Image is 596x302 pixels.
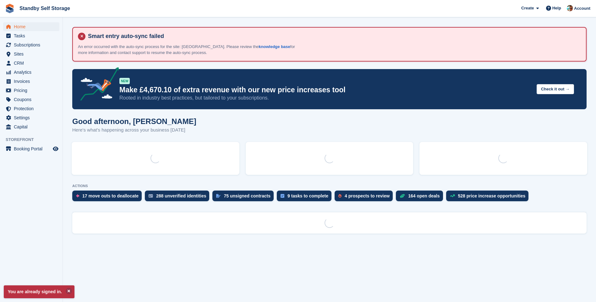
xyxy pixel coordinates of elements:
[72,191,145,204] a: 17 move outs to deallocate
[287,193,328,198] div: 9 tasks to complete
[3,40,59,49] a: menu
[119,85,532,94] p: Make £4,670.10 of extra revenue with our new price increases tool
[3,113,59,122] a: menu
[400,194,405,198] img: deal-1b604bf984904fb50ccaf53a9ad4b4a5d6e5aea283cecdc64d6e3604feb123c2.svg
[3,77,59,86] a: menu
[3,22,59,31] a: menu
[521,5,534,11] span: Create
[335,191,396,204] a: 4 prospects to review
[82,193,139,198] div: 17 move outs to deallocate
[396,191,446,204] a: 164 open deals
[345,193,390,198] div: 4 prospects to review
[14,122,52,131] span: Capital
[78,44,298,56] p: An error occurred with the auto-sync process for the site: [GEOGRAPHIC_DATA]. Please review the f...
[6,137,63,143] span: Storefront
[3,31,59,40] a: menu
[85,33,581,40] h4: Smart entry auto-sync failed
[14,95,52,104] span: Coupons
[76,194,79,198] img: move_outs_to_deallocate_icon-f764333ba52eb49d3ac5e1228854f67142a1ed5810a6f6cc68b1a99e826820c5.svg
[14,22,52,31] span: Home
[259,44,290,49] a: knowledge base
[216,194,221,198] img: contract_signature_icon-13c848040528278c33f63329250d36e43548de30e8caae1d1a13099fd9432cc5.svg
[52,145,59,153] a: Preview store
[14,113,52,122] span: Settings
[14,77,52,86] span: Invoices
[3,95,59,104] a: menu
[3,50,59,58] a: menu
[277,191,335,204] a: 9 tasks to complete
[224,193,271,198] div: 75 unsigned contracts
[3,144,59,153] a: menu
[5,4,14,13] img: stora-icon-8386f47178a22dfd0bd8f6a31ec36ba5ce8667c1dd55bd0f319d3a0aa187defe.svg
[14,104,52,113] span: Protection
[14,50,52,58] span: Sites
[567,5,573,11] img: Michael Walker
[119,94,532,101] p: Rooted in industry best practices, but tailored to your subscriptions.
[450,194,455,197] img: price_increase_opportunities-93ffe204e8149a01c8c9dc8f82e8f89637d9d84a8eef4429ea346261dce0b2c0.svg
[281,194,284,198] img: task-75834270c22a3079a89374b754ae025e5fb1db73e45f91037f5363f120a921f8.svg
[14,86,52,95] span: Pricing
[14,59,52,67] span: CRM
[3,86,59,95] a: menu
[72,127,196,134] p: Here's what's happening across your business [DATE]
[14,144,52,153] span: Booking Portal
[338,194,342,198] img: prospect-51fa495bee0391a8d652442698ab0144808aea92771e9ea1ae160a38d050c398.svg
[4,285,74,298] p: You are already signed in.
[212,191,277,204] a: 75 unsigned contracts
[446,191,532,204] a: 528 price increase opportunities
[537,84,574,94] button: Check it out →
[156,193,206,198] div: 288 unverified identities
[119,78,130,84] div: NEW
[3,104,59,113] a: menu
[574,5,590,12] span: Account
[3,59,59,67] a: menu
[552,5,561,11] span: Help
[14,40,52,49] span: Subscriptions
[14,68,52,77] span: Analytics
[408,193,440,198] div: 164 open deals
[75,67,119,103] img: price-adjustments-announcement-icon-8257ccfd72463d97f412b2fc003d46551f7dbcb40ab6d574587a9cd5c0d94...
[14,31,52,40] span: Tasks
[3,68,59,77] a: menu
[72,184,587,188] p: ACTIONS
[72,117,196,126] h1: Good afternoon, [PERSON_NAME]
[3,122,59,131] a: menu
[145,191,213,204] a: 288 unverified identities
[458,193,526,198] div: 528 price increase opportunities
[17,3,73,13] a: Standby Self Storage
[149,194,153,198] img: verify_identity-adf6edd0f0f0b5bbfe63781bf79b02c33cf7c696d77639b501bdc392416b5a36.svg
